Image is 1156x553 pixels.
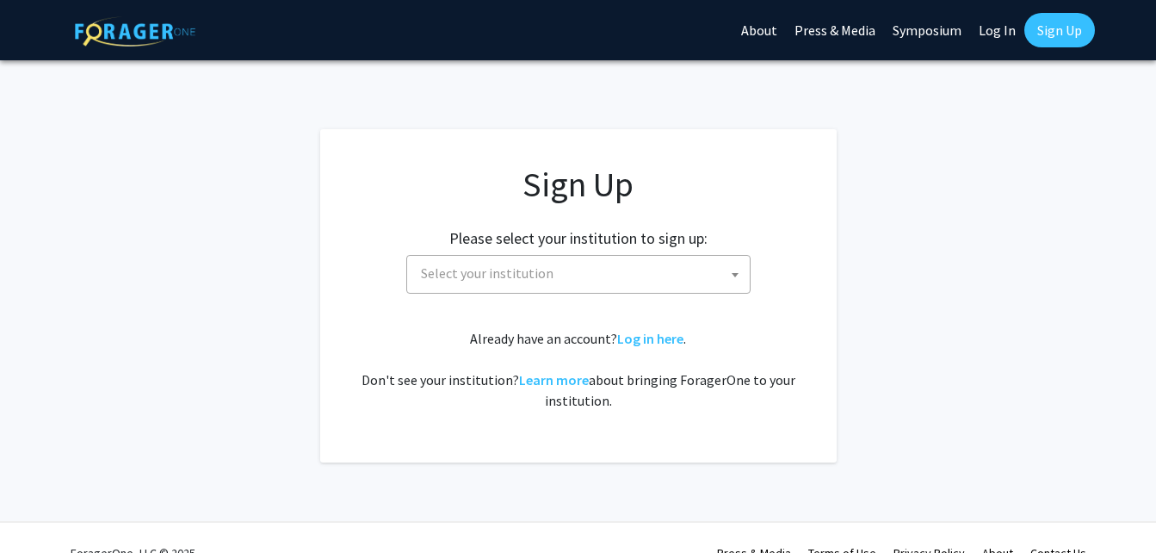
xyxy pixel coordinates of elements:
span: Select your institution [414,256,750,291]
span: Select your institution [421,264,553,282]
a: Learn more about bringing ForagerOne to your institution [519,371,589,388]
a: Sign Up [1024,13,1095,47]
h1: Sign Up [355,164,802,205]
a: Log in here [617,330,683,347]
div: Already have an account? . Don't see your institution? about bringing ForagerOne to your institut... [355,328,802,411]
span: Select your institution [406,255,751,294]
img: ForagerOne Logo [75,16,195,47]
h2: Please select your institution to sign up: [449,229,708,248]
